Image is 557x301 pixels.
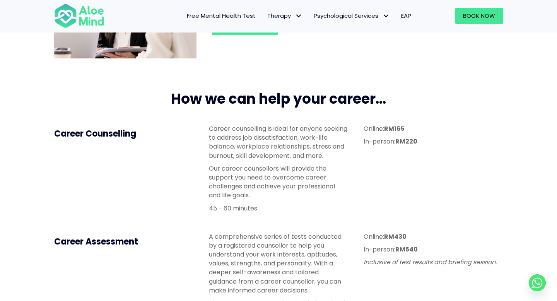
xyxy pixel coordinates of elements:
a: Book Now [455,8,503,24]
p: 45 - 60 minutes [209,204,348,213]
span: Book Now [463,12,495,20]
h4: Career Counselling [54,128,193,140]
span: How we can help your career... [171,89,386,109]
p: In-person: [364,245,503,254]
h4: Career Assessment [54,236,193,248]
span: Therapy: submenu [293,10,304,22]
span: Therapy [267,12,302,20]
a: EAP [395,8,417,24]
p: Online: [364,124,503,133]
p: Our career counsellors will provide the support you need to overcome career challenges and achiev... [209,164,348,200]
strong: RM165 [384,124,405,133]
p: Career counselling is ideal for anyone seeking to address job dissatisfaction, work-life balance,... [209,124,348,160]
p: In-person: [364,137,503,146]
strong: RM430 [384,232,407,241]
a: Whatsapp [529,274,546,291]
em: Inclusive of test results and briefing session. [364,258,497,267]
p: Online: [364,232,503,241]
nav: Menu [114,8,417,24]
strong: RM540 [395,245,418,254]
img: Aloe mind Logo [54,3,104,29]
a: TherapyTherapy: submenu [261,8,308,24]
span: Psychological Services: submenu [380,10,391,22]
strong: RM220 [395,137,417,146]
a: Free Mental Health Test [181,8,261,24]
span: Psychological Services [314,12,390,20]
span: Free Mental Health Test [187,12,256,20]
span: EAP [401,12,411,20]
p: A comprehensive series of tests conducted by a registered counsellor to help you understand your ... [209,232,348,295]
a: Psychological ServicesPsychological Services: submenu [308,8,395,24]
